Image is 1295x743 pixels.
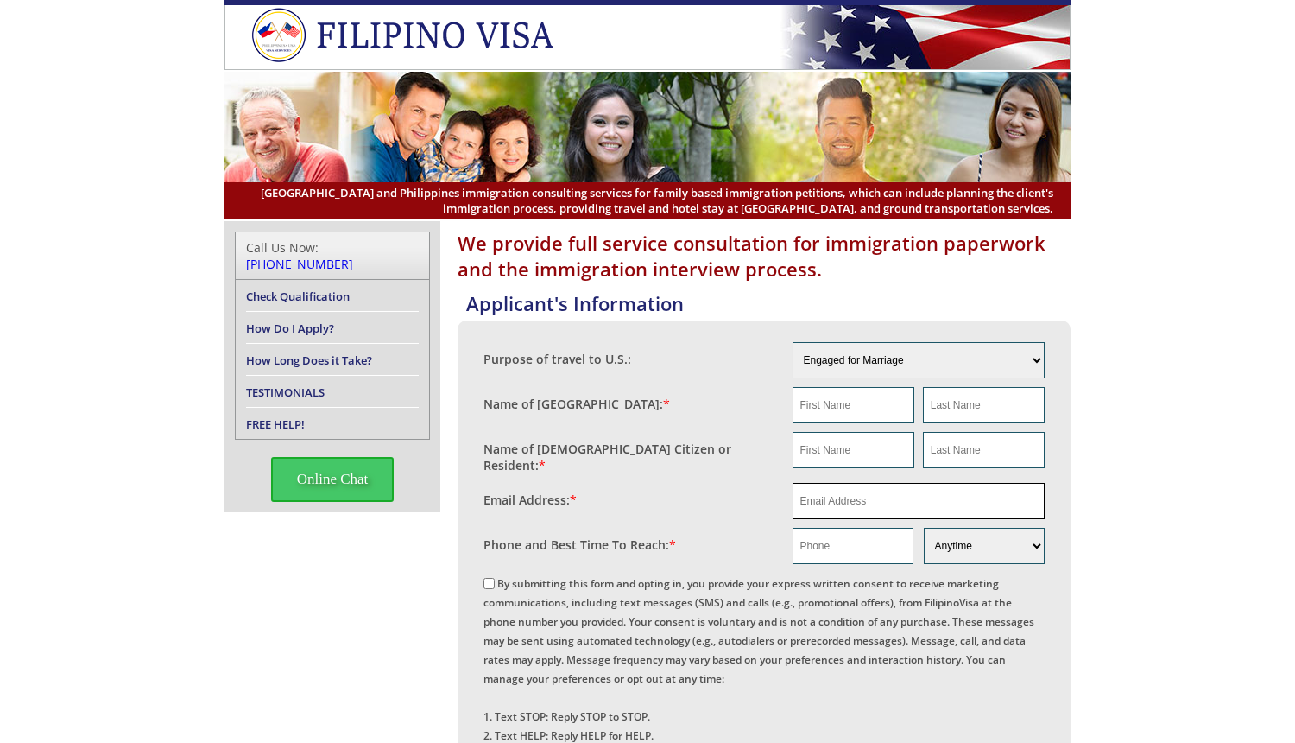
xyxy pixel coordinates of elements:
input: Last Name [923,432,1045,468]
div: Call Us Now: [246,239,419,272]
a: How Long Does it Take? [246,352,372,368]
input: Email Address [793,483,1045,519]
a: FREE HELP! [246,416,305,432]
label: Name of [DEMOGRAPHIC_DATA] Citizen or Resident: [483,441,775,473]
a: How Do I Apply? [246,321,334,336]
h1: We provide full service consultation for immigration paperwork and the immigration interview proc... [458,230,1071,282]
label: Purpose of travel to U.S.: [483,351,631,367]
input: First Name [793,432,914,468]
input: Last Name [923,387,1045,423]
select: Phone and Best Reach Time are required. [924,528,1045,564]
label: Name of [GEOGRAPHIC_DATA]: [483,396,670,412]
span: [GEOGRAPHIC_DATA] and Philippines immigration consulting services for family based immigration pe... [242,185,1053,216]
a: Check Qualification [246,289,350,304]
a: [PHONE_NUMBER] [246,256,353,272]
h4: Applicant's Information [466,290,1071,316]
label: Phone and Best Time To Reach: [483,537,676,553]
input: By submitting this form and opting in, you provide your express written consent to receive market... [483,578,495,589]
input: First Name [793,387,914,423]
label: Email Address: [483,492,577,508]
a: TESTIMONIALS [246,384,325,400]
span: Online Chat [271,457,395,502]
input: Phone [793,528,913,564]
